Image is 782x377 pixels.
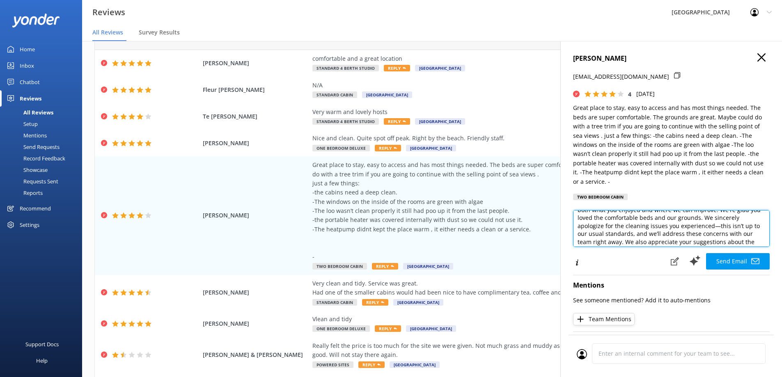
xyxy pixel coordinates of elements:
[5,187,43,199] div: Reports
[5,141,82,153] a: Send Requests
[5,153,65,164] div: Record Feedback
[573,296,770,305] p: See someone mentioned? Add it to auto-mentions
[203,319,309,328] span: [PERSON_NAME]
[312,315,686,324] div: Vlean and tidy
[312,160,686,261] div: Great place to stay, easy to access and has most things needed. The beds are super comfortable. T...
[20,90,41,107] div: Reviews
[390,361,440,368] span: [GEOGRAPHIC_DATA]
[20,200,51,217] div: Recommend
[36,352,48,369] div: Help
[5,153,82,164] a: Record Feedback
[92,6,125,19] h3: Reviews
[20,74,40,90] div: Chatbot
[203,85,309,94] span: Fleur [PERSON_NAME]
[706,253,770,270] button: Send Email
[5,176,58,187] div: Requests Sent
[92,28,123,37] span: All Reviews
[375,145,401,151] span: Reply
[403,263,453,270] span: [GEOGRAPHIC_DATA]
[5,176,82,187] a: Requests Sent
[139,28,180,37] span: Survey Results
[375,325,401,332] span: Reply
[573,103,770,186] p: Great place to stay, easy to access and has most things needed. The beds are super comfortable. T...
[312,54,686,63] div: comfortable and a great location
[203,211,309,220] span: [PERSON_NAME]
[573,210,770,247] textarea: Hi [PERSON_NAME], Thank you so much for your detailed feedback and for highlighting both what you...
[5,130,47,141] div: Mentions
[203,350,309,359] span: [PERSON_NAME] & [PERSON_NAME]
[312,145,370,151] span: One Bedroom Deluxe
[406,145,456,151] span: [GEOGRAPHIC_DATA]
[12,14,60,27] img: yonder-white-logo.png
[573,280,770,291] h4: Mentions
[757,53,766,62] button: Close
[203,59,309,68] span: [PERSON_NAME]
[312,118,379,125] span: Standard 4 Berth Studio
[312,361,353,368] span: Powered Sites
[312,107,686,117] div: Very warm and lovely hosts
[577,349,587,359] img: user_profile.svg
[312,91,357,98] span: Standard Cabin
[573,194,628,200] div: Two Bedroom Cabin
[636,89,655,98] p: [DATE]
[5,118,38,130] div: Setup
[5,187,82,199] a: Reports
[312,341,686,360] div: Really felt the price is too much for the site we were given. Not much grass and muddy as it was ...
[5,118,82,130] a: Setup
[358,361,385,368] span: Reply
[384,118,410,125] span: Reply
[393,299,443,306] span: [GEOGRAPHIC_DATA]
[362,299,388,306] span: Reply
[25,336,59,352] div: Support Docs
[203,139,309,148] span: [PERSON_NAME]
[573,72,669,81] p: [EMAIL_ADDRESS][DOMAIN_NAME]
[415,65,465,71] span: [GEOGRAPHIC_DATA]
[312,263,367,270] span: Two Bedroom Cabin
[384,65,410,71] span: Reply
[312,299,357,306] span: Standard Cabin
[312,279,686,297] div: Very clean and tidy. Service was great. Had one of the smaller cabins would had been nice to have...
[312,134,686,143] div: Nice and clean. Quite spot off peak. Right by the beach. Friendly staff.
[5,107,53,118] div: All Reviews
[203,112,309,121] span: Te [PERSON_NAME]
[20,217,39,233] div: Settings
[20,57,34,74] div: Inbox
[415,118,465,125] span: [GEOGRAPHIC_DATA]
[406,325,456,332] span: [GEOGRAPHIC_DATA]
[5,164,48,176] div: Showcase
[372,263,398,270] span: Reply
[573,313,635,325] button: Team Mentions
[312,325,370,332] span: One Bedroom Deluxe
[203,288,309,297] span: [PERSON_NAME]
[312,81,686,90] div: N/A
[5,130,82,141] a: Mentions
[628,90,631,98] span: 4
[5,164,82,176] a: Showcase
[362,91,412,98] span: [GEOGRAPHIC_DATA]
[312,65,379,71] span: Standard 4 Berth Studio
[573,53,770,64] h4: [PERSON_NAME]
[5,141,60,153] div: Send Requests
[20,41,35,57] div: Home
[5,107,82,118] a: All Reviews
